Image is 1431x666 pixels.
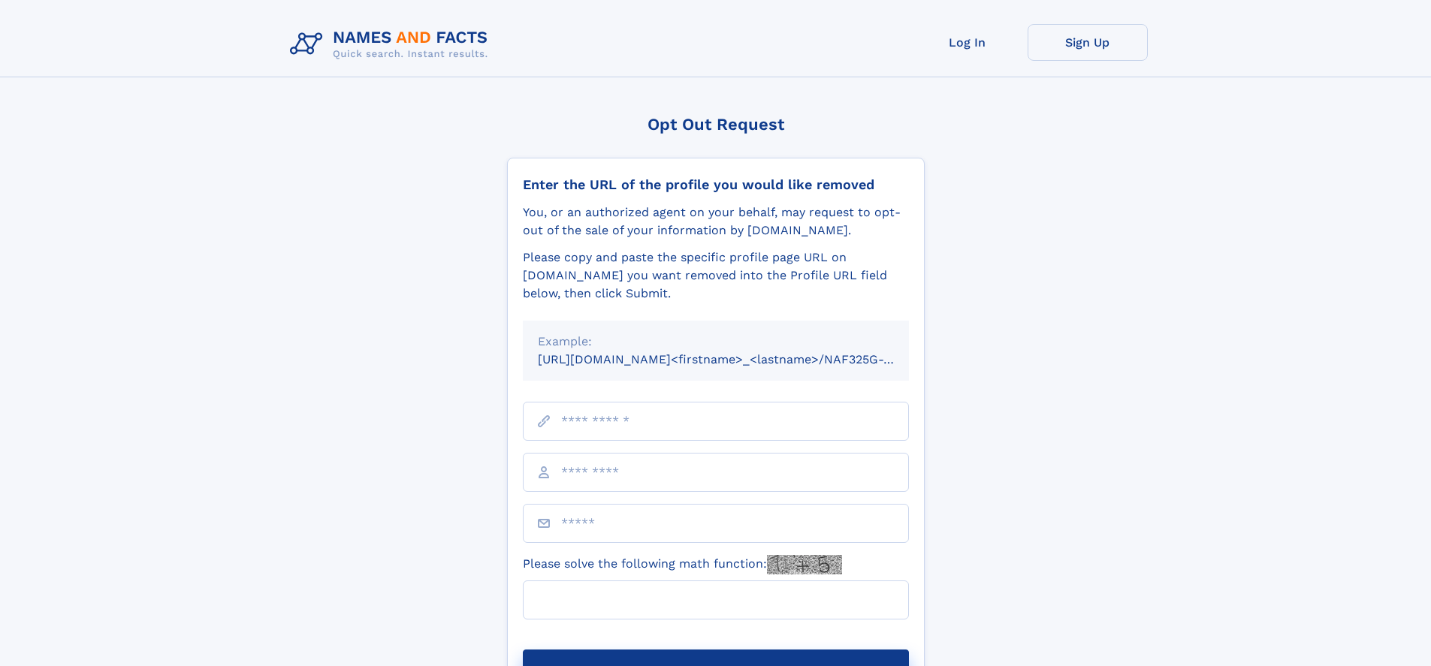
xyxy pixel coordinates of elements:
[284,24,500,65] img: Logo Names and Facts
[507,115,925,134] div: Opt Out Request
[523,176,909,193] div: Enter the URL of the profile you would like removed
[538,333,894,351] div: Example:
[907,24,1028,61] a: Log In
[523,249,909,303] div: Please copy and paste the specific profile page URL on [DOMAIN_NAME] you want removed into the Pr...
[538,352,937,366] small: [URL][DOMAIN_NAME]<firstname>_<lastname>/NAF325G-xxxxxxxx
[523,555,842,574] label: Please solve the following math function:
[1028,24,1148,61] a: Sign Up
[523,203,909,240] div: You, or an authorized agent on your behalf, may request to opt-out of the sale of your informatio...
